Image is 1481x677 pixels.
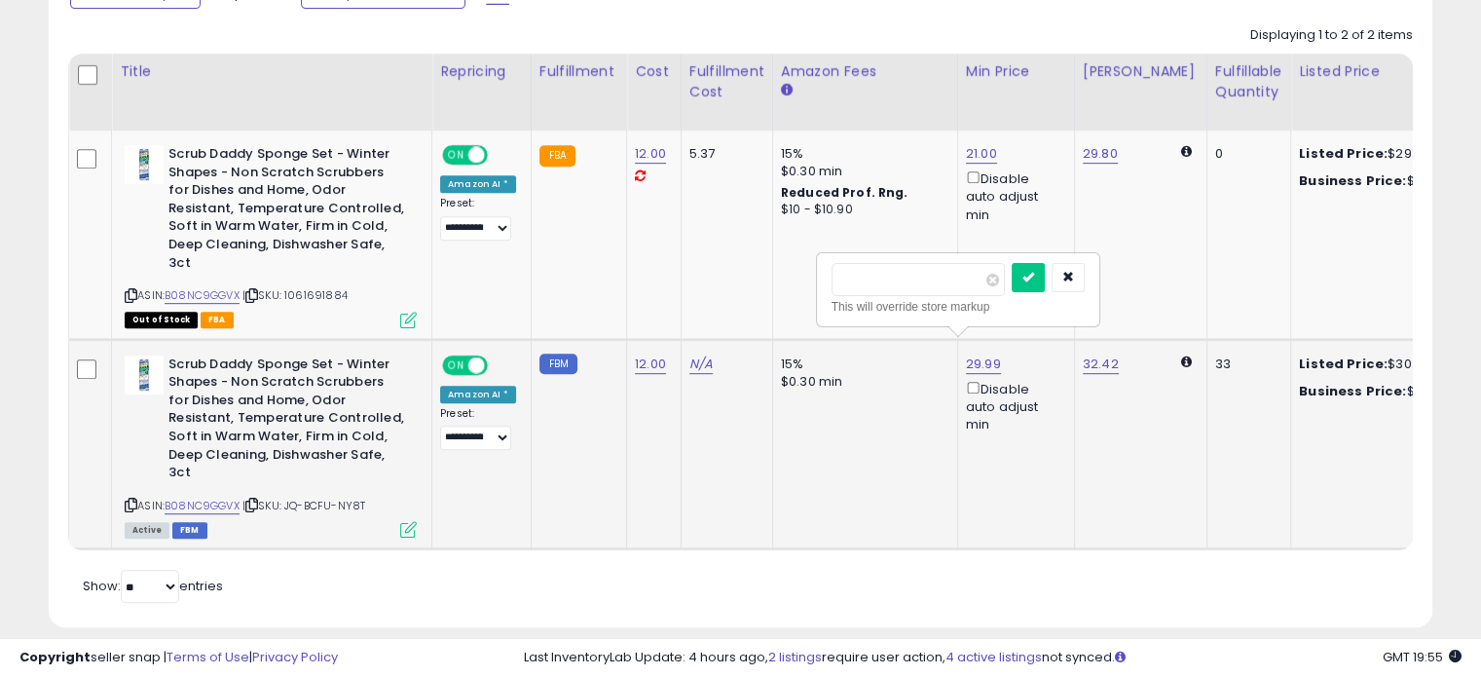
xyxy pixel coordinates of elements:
[440,197,516,241] div: Preset:
[1299,61,1467,82] div: Listed Price
[1215,145,1276,163] div: 0
[252,648,338,666] a: Privacy Policy
[1083,355,1119,374] a: 32.42
[539,145,575,167] small: FBA
[168,145,405,277] b: Scrub Daddy Sponge Set - Winter Shapes - Non Scratch Scrubbers for Dishes and Home, Odor Resistan...
[1215,61,1282,102] div: Fulfillable Quantity
[19,648,91,666] strong: Copyright
[83,577,223,595] span: Show: entries
[781,373,943,391] div: $0.30 min
[689,355,713,374] a: N/A
[966,168,1059,224] div: Disable auto adjust min
[689,61,764,102] div: Fulfillment Cost
[444,357,468,373] span: ON
[1299,171,1406,190] b: Business Price:
[689,145,758,163] div: 5.37
[485,357,516,373] span: OFF
[1299,355,1388,373] b: Listed Price:
[1083,144,1118,164] a: 29.80
[242,498,365,513] span: | SKU: JQ-BCFU-NY8T
[120,61,424,82] div: Title
[165,287,240,304] a: B08NC9GGVX
[781,202,943,218] div: $10 - $10.90
[635,355,666,374] a: 12.00
[125,145,417,326] div: ASIN:
[485,147,516,164] span: OFF
[125,356,417,537] div: ASIN:
[168,356,405,487] b: Scrub Daddy Sponge Set - Winter Shapes - Non Scratch Scrubbers for Dishes and Home, Odor Resistan...
[1383,648,1462,666] span: 2025-10-9 19:55 GMT
[165,498,240,514] a: B08NC9GGVX
[172,522,207,539] span: FBM
[201,312,234,328] span: FBA
[539,61,618,82] div: Fulfillment
[242,287,348,303] span: | SKU: 1061691884
[125,356,164,395] img: 41S-eKsAwoS._SL40_.jpg
[524,649,1462,667] div: Last InventoryLab Update: 4 hours ago, require user action, not synced.
[768,648,822,666] a: 2 listings
[781,184,908,201] b: Reduced Prof. Rng.
[125,312,198,328] span: All listings that are currently out of stock and unavailable for purchase on Amazon
[1250,26,1413,45] div: Displaying 1 to 2 of 2 items
[781,61,949,82] div: Amazon Fees
[1299,172,1461,190] div: $26.98
[440,61,523,82] div: Repricing
[635,61,673,82] div: Cost
[444,147,468,164] span: ON
[966,61,1066,82] div: Min Price
[440,407,516,451] div: Preset:
[966,378,1059,434] div: Disable auto adjust min
[440,175,516,193] div: Amazon AI *
[966,355,1001,374] a: 29.99
[125,145,164,184] img: 41S-eKsAwoS._SL40_.jpg
[167,648,249,666] a: Terms of Use
[781,356,943,373] div: 15%
[635,144,666,164] a: 12.00
[1215,356,1276,373] div: 33
[539,354,577,374] small: FBM
[1299,144,1388,163] b: Listed Price:
[1299,382,1406,400] b: Business Price:
[781,82,793,99] small: Amazon Fees.
[1299,356,1461,373] div: $30.06
[781,163,943,180] div: $0.30 min
[1083,61,1199,82] div: [PERSON_NAME]
[1299,383,1461,400] div: $29.99
[832,297,1085,317] div: This will override store markup
[440,386,516,403] div: Amazon AI *
[19,649,338,667] div: seller snap | |
[945,648,1042,666] a: 4 active listings
[781,145,943,163] div: 15%
[1299,145,1461,163] div: $29.80
[125,522,169,539] span: All listings currently available for purchase on Amazon
[966,144,997,164] a: 21.00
